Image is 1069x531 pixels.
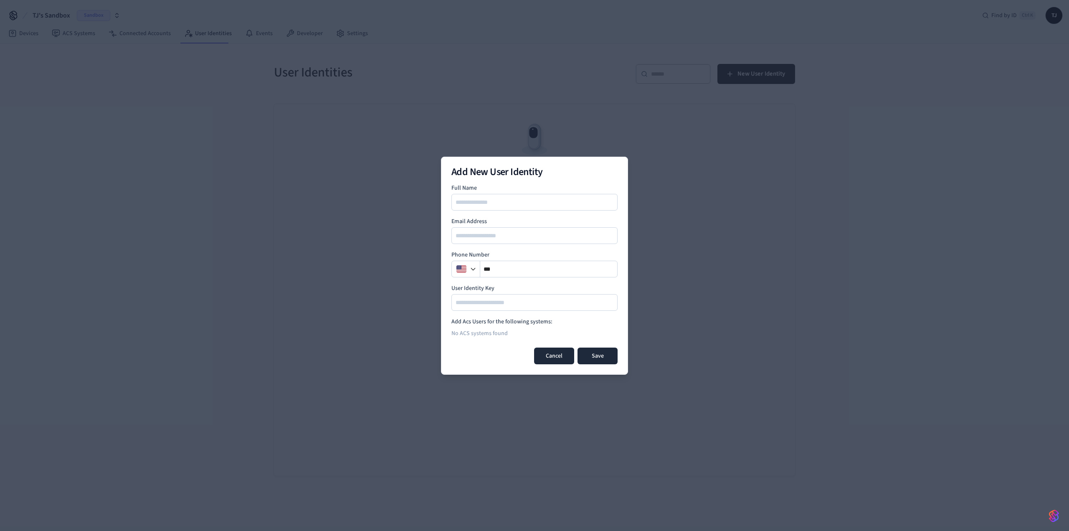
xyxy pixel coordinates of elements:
div: No ACS systems found [451,326,618,341]
button: Save [578,348,618,364]
label: User Identity Key [451,284,618,292]
label: Phone Number [451,251,618,259]
label: Email Address [451,217,618,226]
img: SeamLogoGradient.69752ec5.svg [1049,509,1059,523]
h2: Add New User Identity [451,167,618,177]
label: Full Name [451,184,618,192]
button: Cancel [534,348,574,364]
h4: Add Acs Users for the following systems: [451,318,618,326]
